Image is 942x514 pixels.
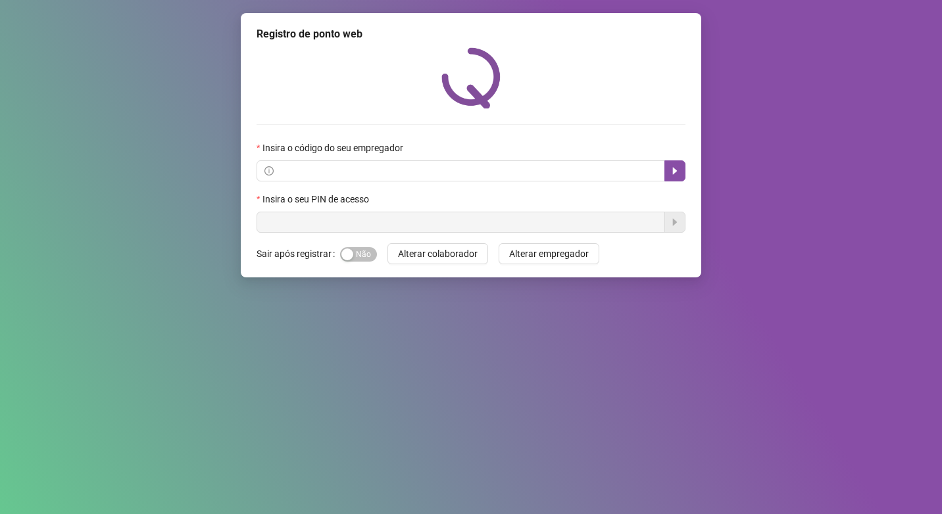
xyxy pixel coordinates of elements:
[509,246,589,261] span: Alterar empregador
[257,141,412,155] label: Insira o código do seu empregador
[387,243,488,264] button: Alterar colaborador
[441,47,501,108] img: QRPoint
[257,26,685,42] div: Registro de ponto web
[398,246,478,261] span: Alterar colaborador
[264,166,274,175] span: info-circle
[257,192,378,206] label: Insira o seu PIN de acesso
[670,166,680,176] span: caret-right
[499,243,599,264] button: Alterar empregador
[257,243,340,264] label: Sair após registrar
